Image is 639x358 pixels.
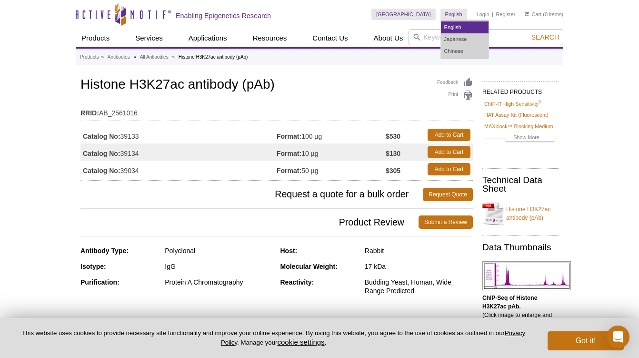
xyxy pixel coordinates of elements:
li: » [172,54,175,60]
h2: Data Thumbnails [482,243,559,252]
strong: $530 [386,132,400,141]
td: 39133 [80,126,277,143]
td: AB_2561016 [80,103,473,118]
strong: $130 [386,149,400,158]
td: 39134 [80,143,277,161]
a: Privacy Policy [221,329,525,346]
a: English [441,21,489,33]
strong: RRID: [80,109,99,117]
li: (0 items) [525,9,563,20]
div: Protein A Chromatography [165,278,273,286]
a: Login [477,11,489,18]
td: 50 µg [277,161,386,178]
a: Show More [484,133,557,144]
strong: Molecular Weight: [280,263,338,270]
td: 39034 [80,161,277,178]
li: | [492,9,493,20]
a: Chinese [441,45,489,57]
a: Products [76,29,115,47]
div: Open Intercom Messenger [607,326,629,348]
a: Products [80,53,99,61]
a: Feedback [437,77,473,88]
strong: Isotype: [80,263,106,270]
strong: Catalog No: [83,149,120,158]
b: ChIP-Seq of Histone H3K27ac pAb. [482,295,537,310]
button: Got it! [548,331,624,350]
strong: Reactivity: [280,278,314,286]
sup: ® [539,100,542,104]
a: Services [130,29,169,47]
div: Rabbit [365,246,473,255]
strong: Catalog No: [83,132,120,141]
a: All Antibodies [140,53,169,61]
a: Contact Us [307,29,353,47]
a: MAXblock™ Blocking Medium [484,122,553,131]
img: Your Cart [525,11,529,16]
a: Antibodies [108,53,130,61]
span: Request a quote for a bulk order [80,188,423,201]
a: Add to Cart [428,146,470,158]
strong: Format: [277,149,301,158]
a: [GEOGRAPHIC_DATA] [371,9,436,20]
input: Keyword, Cat. No. [409,29,563,45]
strong: Antibody Type: [80,247,129,255]
a: ChIP-IT High Sensitivity® [484,100,541,108]
p: This website uses cookies to provide necessary site functionality and improve your online experie... [15,329,532,347]
strong: Catalog No: [83,166,120,175]
p: (Click image to enlarge and see details.) [482,294,559,328]
a: Submit a Review [419,215,473,229]
strong: $305 [386,166,400,175]
a: HAT Assay Kit (Fluorescent) [484,111,549,119]
div: Polyclonal [165,246,273,255]
div: 17 kDa [365,262,473,271]
h2: Enabling Epigenetics Research [176,11,271,20]
a: Add to Cart [428,163,470,175]
button: cookie settings [277,338,324,346]
span: Product Review [80,215,419,229]
a: Print [437,90,473,101]
a: Japanese [441,33,489,45]
img: Histone H3K27ac antibody (pAb) tested by ChIP-Seq. [482,261,571,290]
strong: Purification: [80,278,120,286]
span: Search [531,33,559,41]
button: Search [529,33,562,41]
a: Applications [183,29,233,47]
div: Budding Yeast, Human, Wide Range Predicted [365,278,473,295]
li: Histone H3K27ac antibody (pAb) [179,54,248,60]
td: 10 µg [277,143,386,161]
div: IgG [165,262,273,271]
a: Cart [525,11,541,18]
li: » [101,54,104,60]
strong: Host: [280,247,298,255]
a: Resources [247,29,293,47]
a: Add to Cart [428,129,470,141]
td: 100 µg [277,126,386,143]
strong: Format: [277,166,301,175]
li: » [133,54,136,60]
a: Register [496,11,515,18]
strong: Format: [277,132,301,141]
h1: Histone H3K27ac antibody (pAb) [80,77,473,93]
h2: Technical Data Sheet [482,176,559,193]
a: Request Quote [423,188,473,201]
a: About Us [368,29,409,47]
a: English [440,9,467,20]
h2: RELATED PRODUCTS [482,81,559,98]
a: Histone H3K27ac antibody (pAb) [482,199,559,228]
